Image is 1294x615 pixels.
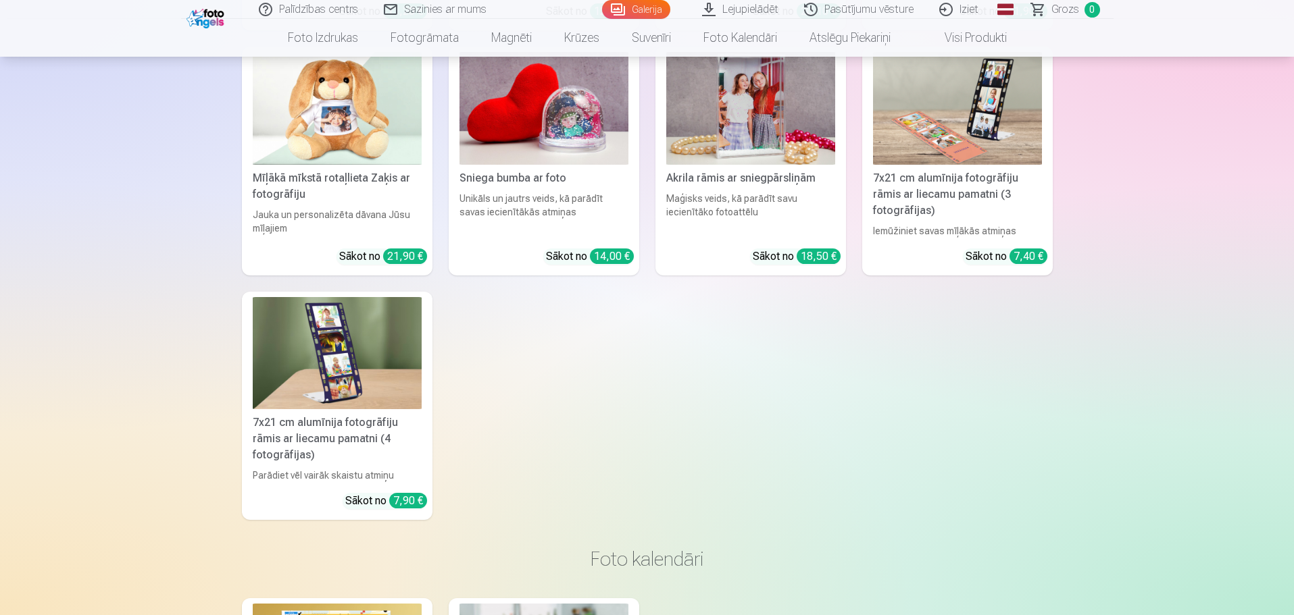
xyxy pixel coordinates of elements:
[666,52,835,165] img: Akrila rāmis ar sniegpārsliņām
[873,52,1042,165] img: 7x21 cm alumīnija fotogrāfiju rāmis ar liecamu pamatni (3 fotogrāfijas)
[253,52,422,165] img: Mīļākā mīkstā rotaļlieta Zaķis ar fotogrāfiju
[339,248,427,265] div: Sākot no
[862,47,1053,275] a: 7x21 cm alumīnija fotogrāfiju rāmis ar liecamu pamatni (3 fotogrāfijas)7x21 cm alumīnija fotogrāf...
[247,208,427,238] div: Jauka un personalizēta dāvana Jūsu mīļajiem
[907,19,1023,57] a: Visi produkti
[661,170,841,186] div: Akrila rāmis ar sniegpārsliņām
[868,170,1047,219] div: 7x21 cm alumīnija fotogrāfiju rāmis ar liecamu pamatni (3 fotogrāfijas)
[247,170,427,203] div: Mīļākā mīkstā rotaļlieta Zaķis ar fotogrāfiju
[449,47,639,275] a: Sniega bumba ar fotoSniega bumba ar fotoUnikāls un jautrs veids, kā parādīt savas iecienītākās at...
[1085,2,1100,18] span: 0
[374,19,475,57] a: Fotogrāmata
[253,297,422,410] img: 7x21 cm alumīnija fotogrāfiju rāmis ar liecamu pamatni (4 fotogrāfijas)
[616,19,687,57] a: Suvenīri
[753,248,841,265] div: Sākot no
[548,19,616,57] a: Krūzes
[1010,248,1047,264] div: 7,40 €
[590,248,634,264] div: 14,00 €
[687,19,793,57] a: Foto kalendāri
[454,192,634,238] div: Unikāls un jautrs veids, kā parādīt savas iecienītākās atmiņas
[966,248,1047,265] div: Sākot no
[272,19,374,57] a: Foto izdrukas
[345,493,427,509] div: Sākot no
[868,224,1047,238] div: Iemūžiniet savas mīļākās atmiņas
[247,469,427,482] div: Parādiet vēl vairāk skaistu atmiņu
[253,547,1042,571] h3: Foto kalendāri
[546,248,634,265] div: Sākot no
[242,47,432,275] a: Mīļākā mīkstā rotaļlieta Zaķis ar fotogrāfijuMīļākā mīkstā rotaļlieta Zaķis ar fotogrāfijuJauka u...
[661,192,841,238] div: Maģisks veids, kā parādīt savu iecienītāko fotoattēlu
[383,248,427,264] div: 21,90 €
[797,248,841,264] div: 18,50 €
[459,52,628,165] img: Sniega bumba ar foto
[186,5,228,28] img: /fa1
[454,170,634,186] div: Sniega bumba ar foto
[247,415,427,463] div: 7x21 cm alumīnija fotogrāfiju rāmis ar liecamu pamatni (4 fotogrāfijas)
[793,19,907,57] a: Atslēgu piekariņi
[242,292,432,520] a: 7x21 cm alumīnija fotogrāfiju rāmis ar liecamu pamatni (4 fotogrāfijas)7x21 cm alumīnija fotogrāf...
[475,19,548,57] a: Magnēti
[389,493,427,508] div: 7,90 €
[1051,1,1079,18] span: Grozs
[655,47,846,275] a: Akrila rāmis ar sniegpārsliņāmAkrila rāmis ar sniegpārsliņāmMaģisks veids, kā parādīt savu iecien...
